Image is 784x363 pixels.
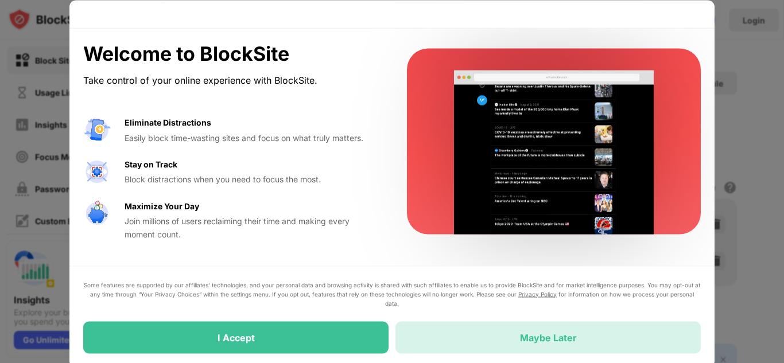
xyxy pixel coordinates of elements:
[125,131,379,144] div: Easily block time-wasting sites and focus on what truly matters.
[218,331,255,343] div: I Accept
[518,290,557,297] a: Privacy Policy
[125,215,379,241] div: Join millions of users reclaiming their time and making every moment count.
[125,200,199,212] div: Maximize Your Day
[83,158,111,185] img: value-focus.svg
[83,42,379,65] div: Welcome to BlockSite
[520,331,577,343] div: Maybe Later
[83,280,701,307] div: Some features are supported by our affiliates’ technologies, and your personal data and browsing ...
[83,116,111,144] img: value-avoid-distractions.svg
[125,116,211,129] div: Eliminate Distractions
[125,158,177,170] div: Stay on Track
[83,72,379,89] div: Take control of your online experience with BlockSite.
[125,173,379,186] div: Block distractions when you need to focus the most.
[83,200,111,227] img: value-safe-time.svg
